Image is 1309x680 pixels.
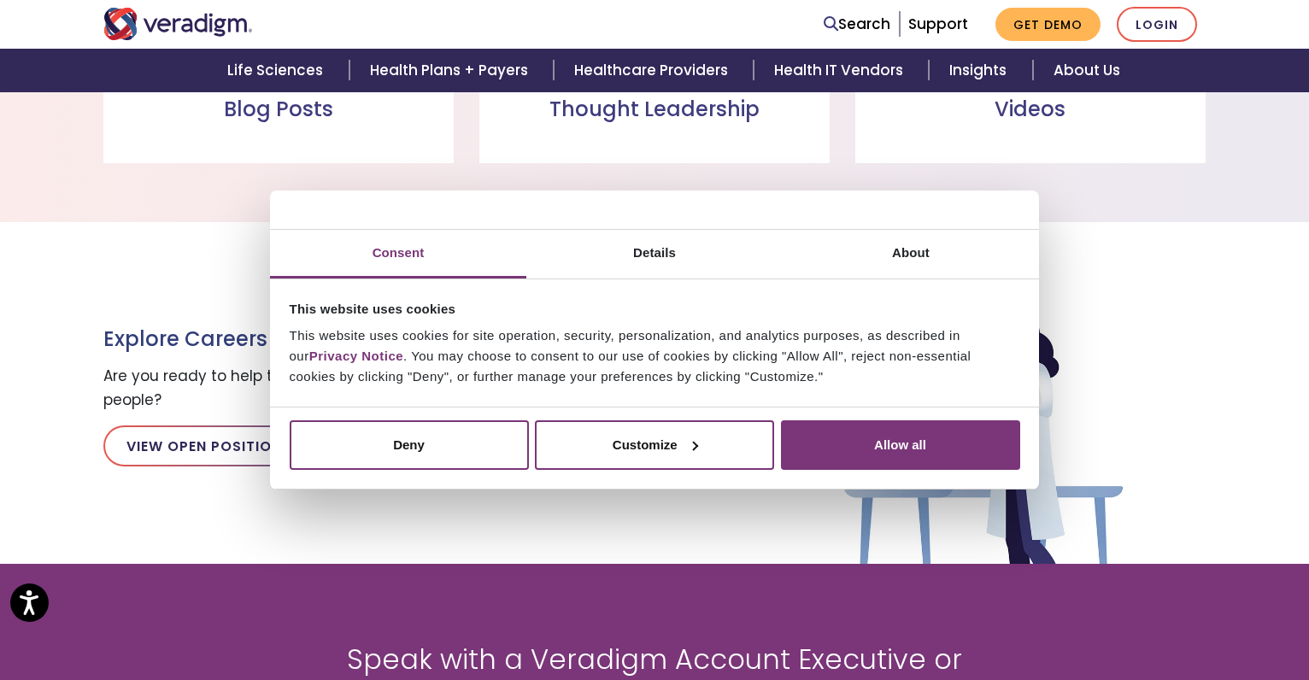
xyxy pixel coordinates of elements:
[290,325,1020,387] div: This website uses cookies for site operation, security, personalization, and analytics purposes, ...
[554,49,754,92] a: Healthcare Providers
[207,49,349,92] a: Life Sciences
[1033,49,1141,92] a: About Us
[995,8,1101,41] a: Get Demo
[270,230,526,278] a: Consent
[349,49,554,92] a: Health Plans + Payers
[535,420,774,470] button: Customize
[869,97,1192,122] h3: Videos
[103,8,253,40] img: Veradigm logo
[103,327,736,352] h3: Explore Careers at Veradigm
[309,349,403,363] a: Privacy Notice
[783,230,1039,278] a: About
[908,14,968,34] a: Support
[824,13,890,36] a: Search
[493,97,816,122] h3: Thought Leadership
[290,299,1020,319] div: This website uses cookies
[981,557,1288,659] iframe: Drift Chat Widget
[526,230,783,278] a: Details
[929,49,1032,92] a: Insights
[117,97,440,122] h3: Blog Posts
[290,420,529,470] button: Deny
[781,420,1020,470] button: Allow all
[103,365,736,411] p: Are you ready to help transform healthcare and enable smarter care for millions of people?
[754,49,929,92] a: Health IT Vendors
[103,425,314,466] a: View Open Positions
[1117,7,1197,42] a: Login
